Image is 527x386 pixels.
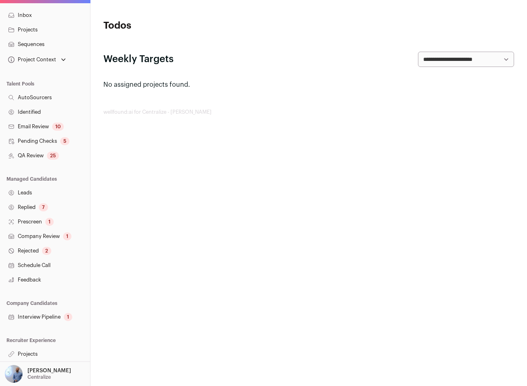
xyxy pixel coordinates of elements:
[103,53,174,66] h2: Weekly Targets
[39,203,48,211] div: 7
[103,19,240,32] h1: Todos
[42,247,51,255] div: 2
[5,365,23,383] img: 97332-medium_jpg
[103,80,514,90] p: No assigned projects found.
[47,152,59,160] div: 25
[6,54,67,65] button: Open dropdown
[60,137,69,145] div: 5
[52,123,64,131] div: 10
[63,232,71,240] div: 1
[45,218,54,226] div: 1
[27,367,71,374] p: [PERSON_NAME]
[3,365,73,383] button: Open dropdown
[6,56,56,63] div: Project Context
[103,109,514,115] footer: wellfound:ai for Centralize - [PERSON_NAME]
[27,374,51,380] p: Centralize
[64,313,72,321] div: 1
